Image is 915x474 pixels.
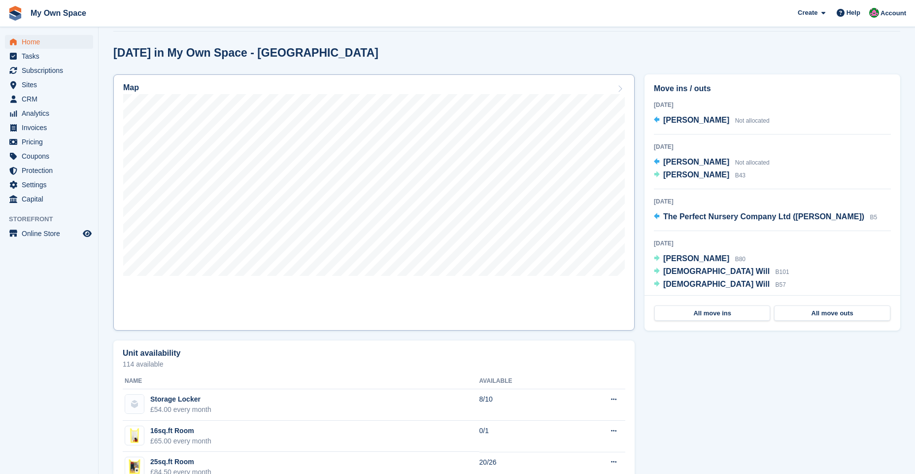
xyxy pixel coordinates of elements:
[22,92,81,106] span: CRM
[125,395,144,413] img: blank-unit-type-icon-ffbac7b88ba66c5e286b0e438baccc4b9c83835d4c34f86887a83fc20ec27e7b.svg
[654,305,770,321] a: All move ins
[9,214,98,224] span: Storefront
[654,278,786,291] a: [DEMOGRAPHIC_DATA] Will B57
[5,121,93,135] a: menu
[663,212,864,221] span: The Perfect Nursery Company Ltd ([PERSON_NAME])
[22,64,81,77] span: Subscriptions
[125,426,144,445] img: 16ft-storage-room-front-2.png
[869,8,879,18] img: Lucy Parry
[663,280,770,288] span: [DEMOGRAPHIC_DATA] Will
[5,64,93,77] a: menu
[22,227,81,240] span: Online Store
[654,211,877,224] a: The Perfect Nursery Company Ltd ([PERSON_NAME]) B5
[150,405,211,415] div: £54.00 every month
[5,192,93,206] a: menu
[150,457,211,467] div: 25sq.ft Room
[735,159,770,166] span: Not allocated
[479,373,569,389] th: Available
[5,35,93,49] a: menu
[654,253,746,266] a: [PERSON_NAME] B80
[663,254,729,263] span: [PERSON_NAME]
[22,35,81,49] span: Home
[735,117,770,124] span: Not allocated
[150,436,211,446] div: £65.00 every month
[663,267,770,275] span: [DEMOGRAPHIC_DATA] Will
[870,214,878,221] span: B5
[663,158,729,166] span: [PERSON_NAME]
[654,169,746,182] a: [PERSON_NAME] B43
[5,149,93,163] a: menu
[663,116,729,124] span: [PERSON_NAME]
[5,135,93,149] a: menu
[654,239,891,248] div: [DATE]
[22,178,81,192] span: Settings
[847,8,860,18] span: Help
[123,349,180,358] h2: Unit availability
[123,361,625,368] p: 114 available
[654,197,891,206] div: [DATE]
[654,142,891,151] div: [DATE]
[654,83,891,95] h2: Move ins / outs
[113,74,635,331] a: Map
[22,78,81,92] span: Sites
[123,83,139,92] h2: Map
[81,228,93,239] a: Preview store
[22,135,81,149] span: Pricing
[22,106,81,120] span: Analytics
[5,49,93,63] a: menu
[123,373,479,389] th: Name
[5,164,93,177] a: menu
[654,266,789,278] a: [DEMOGRAPHIC_DATA] Will B101
[22,192,81,206] span: Capital
[663,170,729,179] span: [PERSON_NAME]
[150,394,211,405] div: Storage Locker
[5,92,93,106] a: menu
[776,281,786,288] span: B57
[5,227,93,240] a: menu
[479,389,569,421] td: 8/10
[5,106,93,120] a: menu
[735,172,746,179] span: B43
[881,8,906,18] span: Account
[113,46,378,60] h2: [DATE] in My Own Space - [GEOGRAPHIC_DATA]
[798,8,817,18] span: Create
[735,256,746,263] span: B80
[22,164,81,177] span: Protection
[776,269,789,275] span: B101
[479,421,569,452] td: 0/1
[150,426,211,436] div: 16sq.ft Room
[22,121,81,135] span: Invoices
[5,178,93,192] a: menu
[654,114,770,127] a: [PERSON_NAME] Not allocated
[654,101,891,109] div: [DATE]
[654,156,770,169] a: [PERSON_NAME] Not allocated
[27,5,90,21] a: My Own Space
[5,78,93,92] a: menu
[22,49,81,63] span: Tasks
[774,305,890,321] a: All move outs
[22,149,81,163] span: Coupons
[8,6,23,21] img: stora-icon-8386f47178a22dfd0bd8f6a31ec36ba5ce8667c1dd55bd0f319d3a0aa187defe.svg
